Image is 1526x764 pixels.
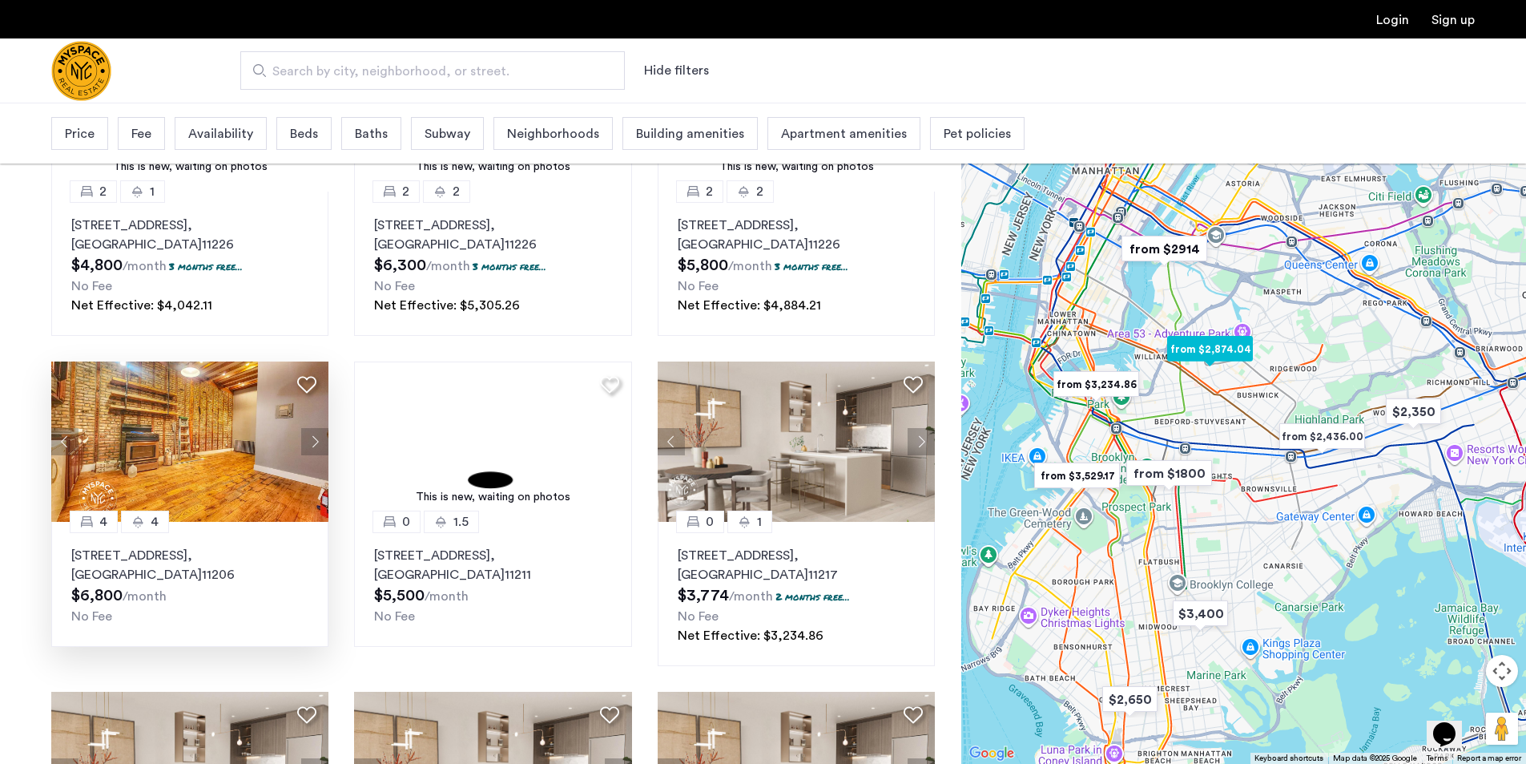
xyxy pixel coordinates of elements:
p: [STREET_ADDRESS] 11226 [374,216,611,254]
sub: /month [426,260,470,273]
img: Google [965,743,1018,764]
a: Cazamio Logo [51,41,111,101]
sub: /month [123,260,167,273]
sub: /month [729,590,773,603]
img: logo [51,41,111,101]
a: Terms (opens in new tab) [1427,753,1447,764]
span: 2 [706,182,713,201]
span: 0 [706,512,714,532]
a: 22[STREET_ADDRESS], [GEOGRAPHIC_DATA]112263 months free...No FeeNet Effective: $5,305.26 [354,192,631,336]
p: [STREET_ADDRESS] 11206 [71,546,308,584]
div: $2,350 [1379,394,1447,430]
span: Search by city, neighborhood, or street. [272,62,580,81]
button: Keyboard shortcuts [1254,753,1323,764]
span: 2 [99,182,107,201]
img: 1997_638660665121086177.jpeg [51,362,329,522]
span: Map data ©2025 Google [1333,754,1417,762]
span: 0 [402,512,410,532]
a: This is new, waiting on photos [354,362,632,522]
span: $5,500 [374,588,425,604]
span: No Fee [71,610,112,623]
span: Price [65,124,95,144]
a: 01.5[STREET_ADDRESS], [GEOGRAPHIC_DATA]11211No Fee [354,522,631,647]
span: $4,800 [71,257,123,273]
button: Next apartment [908,428,935,455]
span: Net Effective: $4,884.21 [678,299,821,312]
div: from $2914 [1115,231,1214,267]
span: 4 [99,512,107,532]
sub: /month [123,590,167,603]
div: This is new, waiting on photos [362,159,624,176]
span: 1 [757,512,762,532]
div: from $3,234.86 [1047,366,1146,402]
span: Beds [290,124,318,144]
img: 1.gif [354,362,632,522]
p: 3 months free... [775,260,848,273]
div: $2,650 [1096,681,1164,718]
span: 2 [756,182,763,201]
span: Net Effective: $4,042.11 [71,299,212,312]
span: $5,800 [678,257,728,273]
span: No Fee [678,610,719,623]
p: [STREET_ADDRESS] 11226 [71,216,308,254]
a: Registration [1431,14,1475,26]
p: [STREET_ADDRESS] 11211 [374,546,611,584]
div: from $1800 [1120,455,1218,491]
div: This is new, waiting on photos [59,159,321,176]
span: 1 [150,182,155,201]
p: 2 months free... [775,590,850,604]
p: [STREET_ADDRESS] 11217 [678,546,915,584]
p: 3 months free... [473,260,546,273]
span: Availability [188,124,253,144]
button: Previous apartment [658,428,685,455]
span: Baths [355,124,388,144]
span: Subway [425,124,470,144]
span: Fee [131,124,151,144]
a: 44[STREET_ADDRESS], [GEOGRAPHIC_DATA]11206No Fee [51,522,328,647]
div: $3,400 [1166,596,1234,632]
span: Net Effective: $5,305.26 [374,299,520,312]
span: $6,800 [71,588,123,604]
a: Login [1376,14,1409,26]
span: Pet policies [944,124,1011,144]
span: No Fee [374,610,415,623]
input: Apartment Search [240,51,625,90]
span: No Fee [374,280,415,293]
div: This is new, waiting on photos [666,159,928,176]
button: Map camera controls [1486,655,1518,687]
span: 2 [453,182,460,201]
span: 4 [151,512,159,532]
div: This is new, waiting on photos [362,489,624,506]
p: 3 months free... [169,260,243,273]
img: af89ecc1-02ec-4b73-9198-5dcabcf3354e_638766345287482525.jpeg [658,362,936,522]
sub: /month [425,590,469,603]
span: Building amenities [636,124,744,144]
button: Next apartment [301,428,328,455]
div: from $2,436.00 [1273,418,1371,455]
a: Open this area in Google Maps (opens a new window) [965,743,1018,764]
span: $6,300 [374,257,426,273]
a: 21[STREET_ADDRESS], [GEOGRAPHIC_DATA]112263 months free...No FeeNet Effective: $4,042.11 [51,192,328,336]
a: Report a map error [1457,753,1521,764]
span: Net Effective: $3,234.86 [678,629,823,642]
button: Show or hide filters [644,61,709,80]
button: Drag Pegman onto the map to open Street View [1486,713,1518,745]
div: from $3,529.17 [1028,458,1126,494]
span: 2 [402,182,409,201]
div: from $2,874.04 [1161,331,1259,367]
span: No Fee [71,280,112,293]
a: 01[STREET_ADDRESS], [GEOGRAPHIC_DATA]112172 months free...No FeeNet Effective: $3,234.86 [658,522,935,666]
span: No Fee [678,280,719,293]
span: Apartment amenities [781,124,907,144]
span: Neighborhoods [507,124,599,144]
button: Previous apartment [51,428,79,455]
iframe: chat widget [1427,700,1478,748]
p: [STREET_ADDRESS] 11226 [678,216,915,254]
a: 22[STREET_ADDRESS], [GEOGRAPHIC_DATA]112263 months free...No FeeNet Effective: $4,884.21 [658,192,935,336]
sub: /month [728,260,772,273]
span: $3,774 [678,588,729,604]
span: 1.5 [453,512,469,532]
